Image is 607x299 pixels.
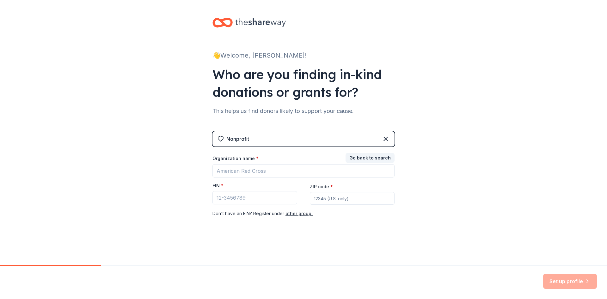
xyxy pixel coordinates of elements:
div: 👋 Welcome, [PERSON_NAME]! [212,50,395,60]
input: 12-3456789 [212,191,297,204]
input: American Red Cross [212,164,395,178]
label: ZIP code [310,184,333,190]
button: other group. [285,210,313,217]
div: Don ' t have an EIN? Register under [212,210,395,217]
input: 12345 (U.S. only) [310,192,395,205]
button: Go back to search [346,153,395,163]
div: Nonprofit [226,135,249,143]
label: Organization name [212,155,259,162]
div: This helps us find donors likely to support your cause. [212,106,395,116]
div: Who are you finding in-kind donations or grants for? [212,65,395,101]
label: EIN [212,183,224,189]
